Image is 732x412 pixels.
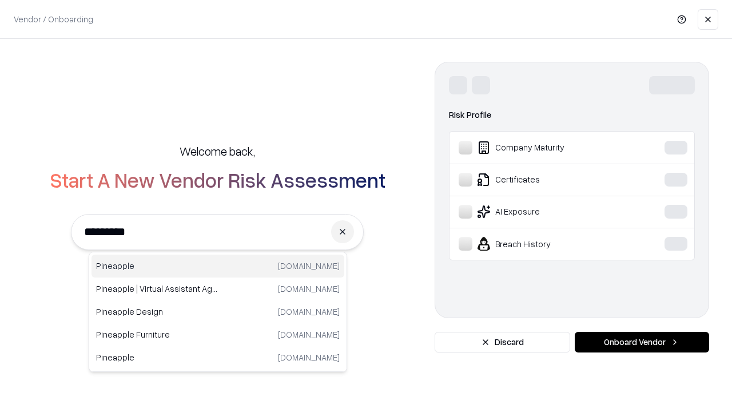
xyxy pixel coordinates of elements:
[459,141,630,154] div: Company Maturity
[89,252,347,372] div: Suggestions
[459,237,630,251] div: Breach History
[96,260,218,272] p: Pineapple
[278,328,340,340] p: [DOMAIN_NAME]
[96,283,218,295] p: Pineapple | Virtual Assistant Agency
[278,306,340,318] p: [DOMAIN_NAME]
[278,351,340,363] p: [DOMAIN_NAME]
[14,13,93,25] p: Vendor / Onboarding
[435,332,570,352] button: Discard
[96,306,218,318] p: Pineapple Design
[449,108,695,122] div: Risk Profile
[96,351,218,363] p: Pineapple
[278,260,340,272] p: [DOMAIN_NAME]
[459,173,630,187] div: Certificates
[96,328,218,340] p: Pineapple Furniture
[180,143,255,159] h5: Welcome back,
[278,283,340,295] p: [DOMAIN_NAME]
[459,205,630,219] div: AI Exposure
[575,332,709,352] button: Onboard Vendor
[50,168,385,191] h2: Start A New Vendor Risk Assessment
